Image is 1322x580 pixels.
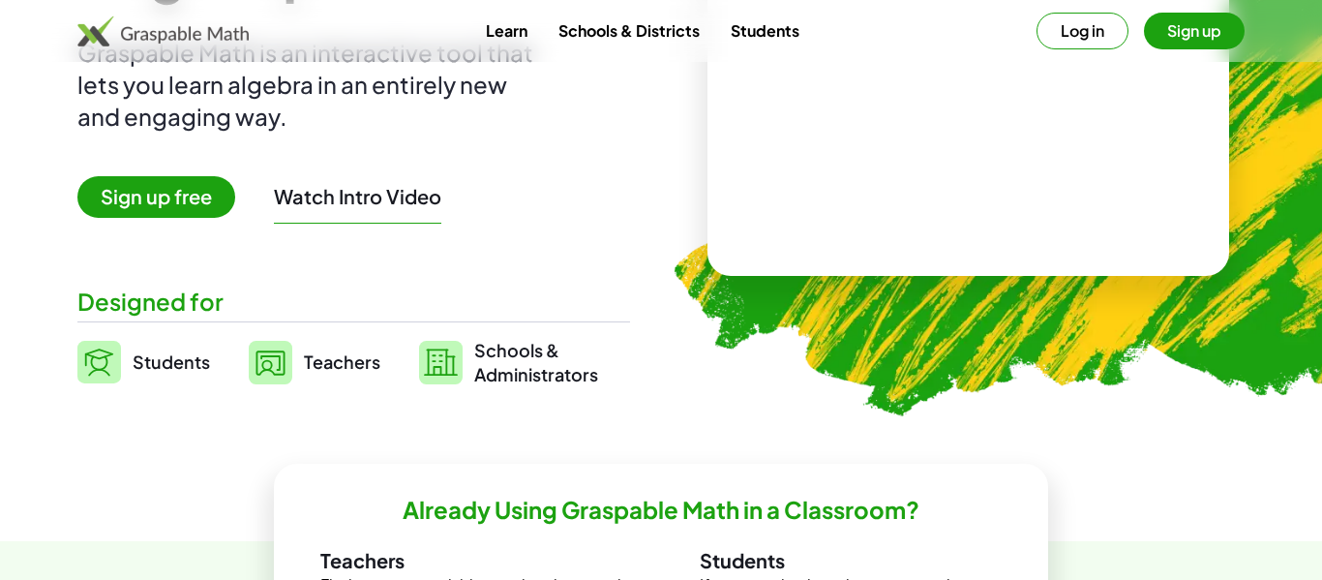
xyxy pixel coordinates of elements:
img: svg%3e [77,341,121,383]
h3: Teachers [320,548,622,573]
a: Learn [470,13,543,48]
button: Watch Intro Video [274,184,441,209]
a: Students [77,338,210,386]
span: Schools & Administrators [474,338,598,386]
img: svg%3e [249,341,292,384]
button: Sign up [1144,13,1245,49]
span: Sign up free [77,176,235,218]
a: Schools &Administrators [419,338,598,386]
a: Teachers [249,338,380,386]
div: Designed for [77,286,630,318]
div: Graspable Math is an interactive tool that lets you learn algebra in an entirely new and engaging... [77,37,542,133]
span: Students [133,351,210,373]
a: Schools & Districts [543,13,715,48]
video: What is this? This is dynamic math notation. Dynamic math notation plays a central role in how Gr... [824,50,1114,196]
h3: Students [700,548,1002,573]
span: Teachers [304,351,380,373]
h2: Already Using Graspable Math in a Classroom? [403,495,919,525]
a: Students [715,13,815,48]
img: svg%3e [419,341,463,384]
button: Log in [1037,13,1128,49]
